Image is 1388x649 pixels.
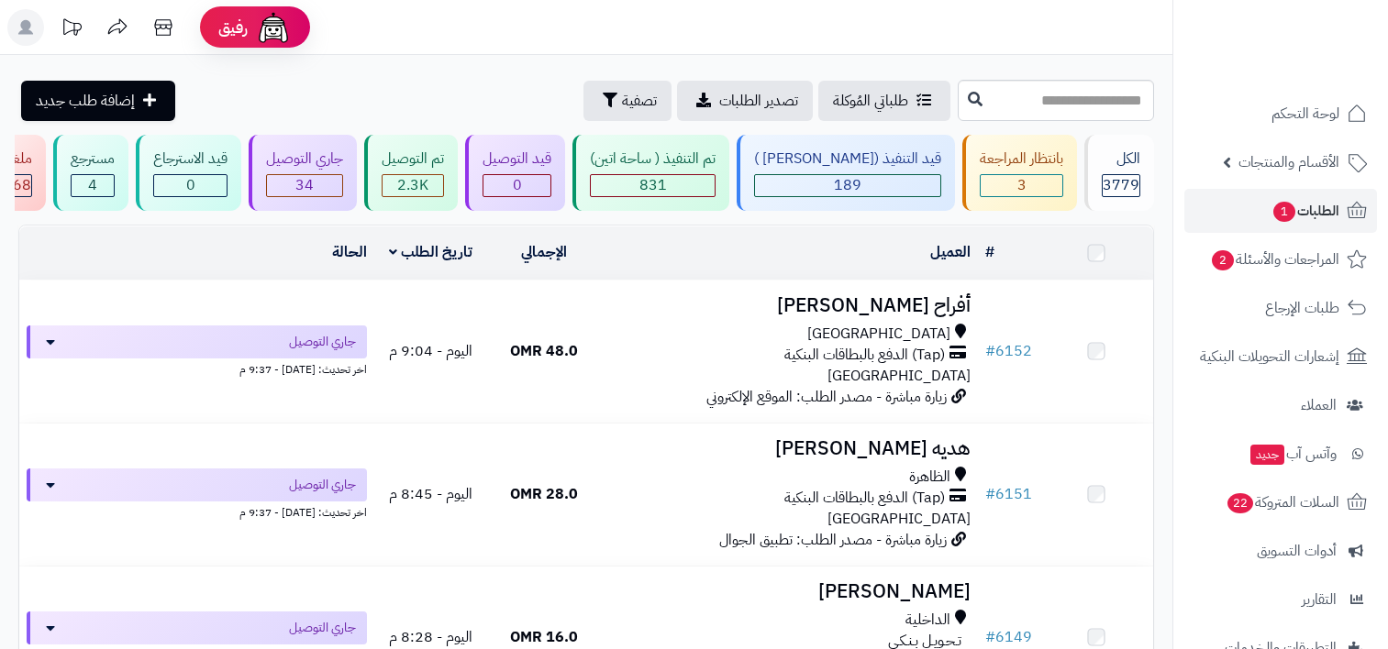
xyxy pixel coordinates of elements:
div: جاري التوصيل [266,148,343,170]
span: تصفية [622,90,657,112]
div: قيد التنفيذ ([PERSON_NAME] ) [754,148,941,170]
span: الطلبات [1271,198,1339,224]
span: زيارة مباشرة - مصدر الطلب: تطبيق الجوال [719,529,947,551]
div: ملغي [3,148,32,170]
a: الإجمالي [521,241,567,263]
span: 468 [4,174,31,196]
span: 34 [295,174,314,196]
a: إشعارات التحويلات البنكية [1184,335,1377,379]
img: ai-face.png [255,9,292,46]
span: إشعارات التحويلات البنكية [1200,344,1339,369]
div: اخر تحديث: [DATE] - 9:37 م [27,501,367,521]
div: 189 [755,175,940,196]
span: [GEOGRAPHIC_DATA] [807,324,950,345]
a: #6152 [985,340,1032,362]
span: طلباتي المُوكلة [833,90,908,112]
span: # [985,340,995,362]
span: 4 [88,174,97,196]
a: جاري التوصيل 34 [245,135,361,211]
span: اليوم - 8:45 م [389,483,472,505]
span: 189 [834,174,861,196]
span: رفيق [218,16,248,38]
h3: أفراح [PERSON_NAME] [608,295,972,316]
a: الكل3779 [1081,135,1158,211]
span: تصدير الطلبات [719,90,798,112]
div: 468 [4,175,31,196]
div: 34 [267,175,342,196]
h3: هديه [PERSON_NAME] [608,438,972,459]
a: # [985,241,994,263]
span: زيارة مباشرة - مصدر الطلب: الموقع الإلكتروني [706,386,947,408]
div: 0 [483,175,550,196]
a: #6149 [985,626,1032,648]
span: 22 [1227,493,1253,513]
a: إضافة طلب جديد [21,81,175,121]
div: 0 [154,175,227,196]
div: مسترجع [71,148,115,170]
h3: [PERSON_NAME] [608,581,972,602]
span: 1 [1273,202,1295,222]
div: 2250 [383,175,443,196]
span: المراجعات والأسئلة [1210,247,1339,272]
span: # [985,626,995,648]
span: 831 [639,174,667,196]
span: 0 [513,174,522,196]
a: التقارير [1184,577,1377,621]
a: الطلبات1 [1184,189,1377,233]
span: جاري التوصيل [289,619,356,637]
span: الظاهرة [909,467,950,488]
div: اخر تحديث: [DATE] - 9:37 م [27,358,367,378]
a: أدوات التسويق [1184,529,1377,573]
span: اليوم - 8:28 م [389,626,472,648]
span: 28.0 OMR [510,483,578,505]
a: طلبات الإرجاع [1184,286,1377,330]
span: الأقسام والمنتجات [1238,149,1339,175]
div: قيد الاسترجاع [153,148,228,170]
div: الكل [1102,148,1140,170]
span: 0 [186,174,195,196]
a: بانتظار المراجعة 3 [959,135,1081,211]
a: تحديثات المنصة [49,9,94,50]
a: قيد التنفيذ ([PERSON_NAME] ) 189 [733,135,959,211]
div: 831 [591,175,715,196]
div: 3 [981,175,1062,196]
div: تم التوصيل [382,148,444,170]
a: العميل [930,241,971,263]
a: المراجعات والأسئلة2 [1184,237,1377,281]
span: وآتس آب [1249,441,1337,467]
span: 2 [1212,250,1234,270]
span: 3779 [1103,174,1139,196]
a: لوحة التحكم [1184,92,1377,136]
span: 16.0 OMR [510,626,578,648]
span: أدوات التسويق [1257,538,1337,564]
img: logo-2.png [1263,51,1371,90]
a: العملاء [1184,383,1377,427]
a: قيد التوصيل 0 [461,135,569,211]
span: (Tap) الدفع بالبطاقات البنكية [784,488,945,509]
span: التقارير [1302,587,1337,612]
a: طلباتي المُوكلة [818,81,950,121]
a: تم التنفيذ ( ساحة اتين) 831 [569,135,733,211]
a: تصدير الطلبات [677,81,813,121]
button: تصفية [583,81,672,121]
a: تاريخ الطلب [389,241,472,263]
span: الداخلية [905,610,950,631]
a: #6151 [985,483,1032,505]
a: السلات المتروكة22 [1184,480,1377,524]
span: إضافة طلب جديد [36,90,135,112]
span: العملاء [1301,392,1337,418]
span: طلبات الإرجاع [1265,295,1339,321]
span: [GEOGRAPHIC_DATA] [827,508,971,530]
span: # [985,483,995,505]
span: جاري التوصيل [289,476,356,494]
span: اليوم - 9:04 م [389,340,472,362]
div: قيد التوصيل [483,148,551,170]
a: الحالة [332,241,367,263]
a: قيد الاسترجاع 0 [132,135,245,211]
span: جديد [1250,445,1284,465]
a: مسترجع 4 [50,135,132,211]
div: بانتظار المراجعة [980,148,1063,170]
span: [GEOGRAPHIC_DATA] [827,365,971,387]
a: وآتس آبجديد [1184,432,1377,476]
div: تم التنفيذ ( ساحة اتين) [590,148,716,170]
